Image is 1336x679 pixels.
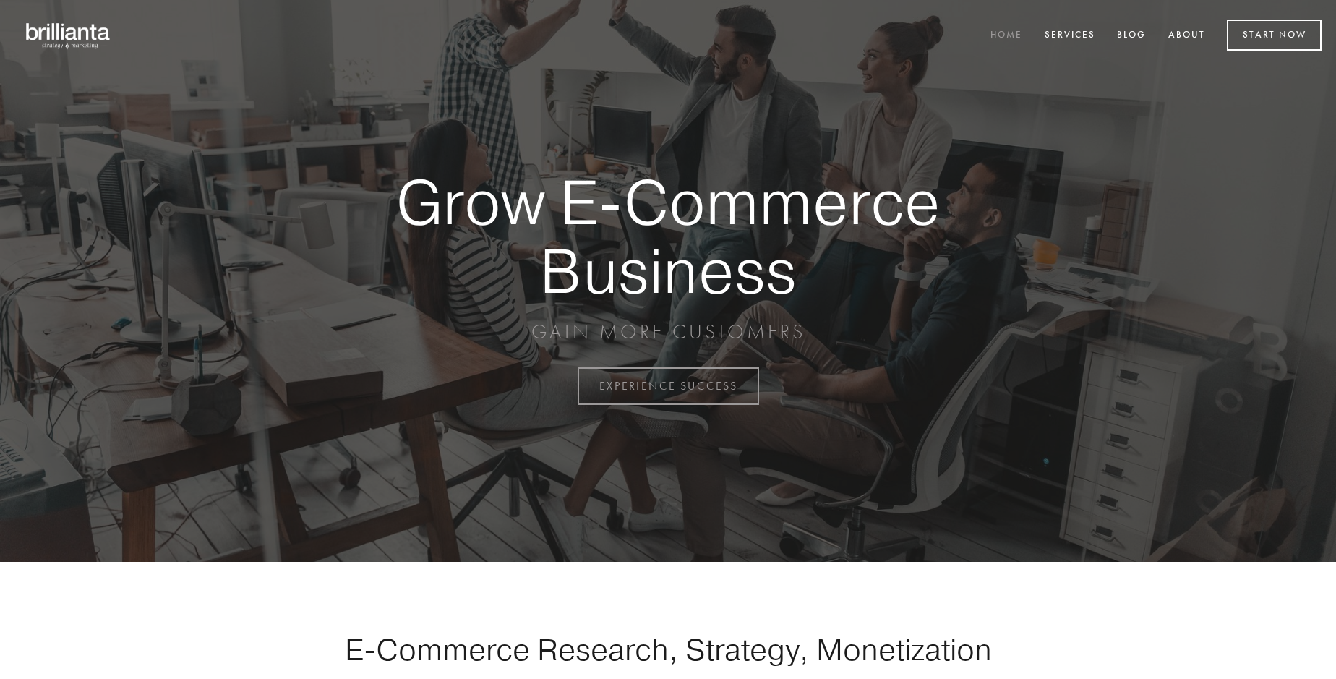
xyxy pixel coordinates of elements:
p: GAIN MORE CUSTOMERS [346,319,990,345]
a: About [1159,24,1215,48]
a: Blog [1108,24,1155,48]
h1: E-Commerce Research, Strategy, Monetization [299,631,1037,667]
img: brillianta - research, strategy, marketing [14,14,123,56]
a: Services [1035,24,1105,48]
a: Home [981,24,1032,48]
a: EXPERIENCE SUCCESS [578,367,759,405]
a: Start Now [1227,20,1322,51]
strong: Grow E-Commerce Business [346,168,990,304]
